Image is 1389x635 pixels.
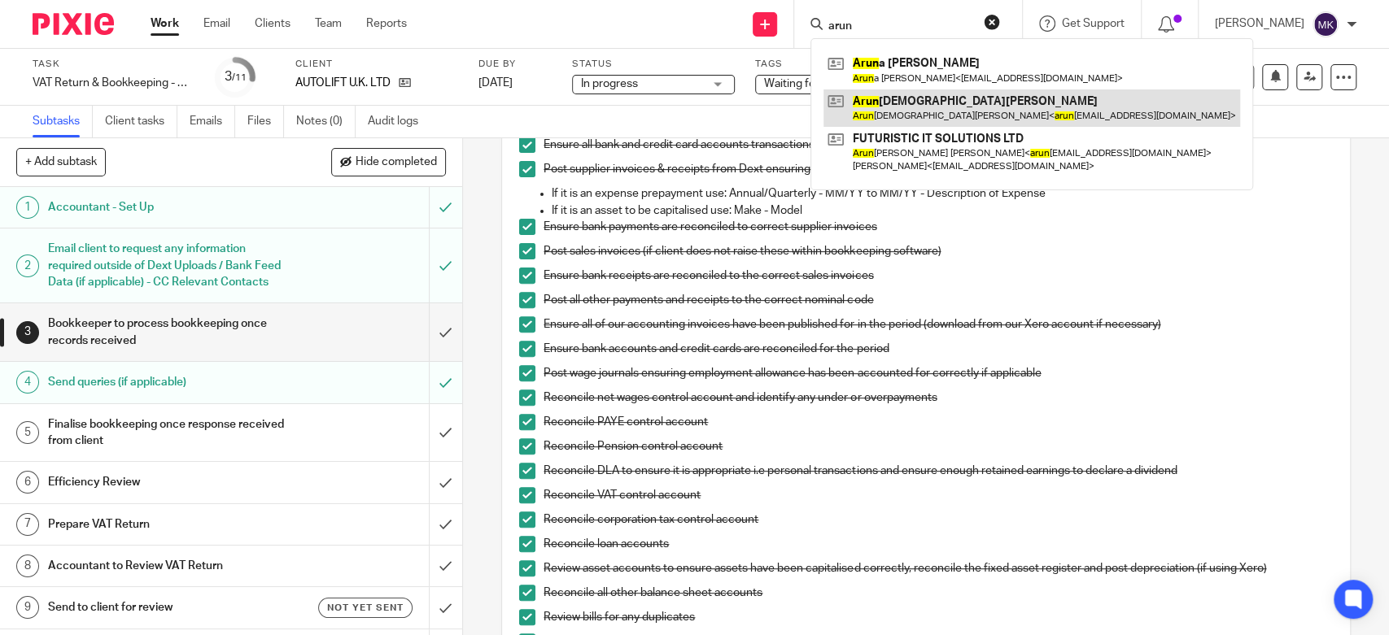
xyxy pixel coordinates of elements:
p: Review bills for any duplicates [544,609,1332,625]
p: Reconcile PAYE control account [544,414,1332,430]
span: Waiting for client - Query [764,78,891,89]
h1: Efficiency Review [48,470,291,494]
h1: Send to client for review [48,595,291,620]
label: Tags [755,58,918,71]
div: VAT Return &amp; Bookkeeping - Quarterly - May - July, 2025 [33,75,195,91]
p: Reconcile corporation tax control account [544,511,1332,528]
p: Reconcile VAT control account [544,487,1332,503]
p: Post all other payments and receipts to the correct nominal code [544,292,1332,308]
h1: Send queries (if applicable) [48,370,291,394]
h1: Accountant - Set Up [48,195,291,220]
h1: Bookkeeper to process bookkeeping once records received [48,311,291,353]
p: [PERSON_NAME] [1215,15,1304,32]
div: 1 [16,196,39,219]
p: Ensure bank accounts and credit cards are reconciled for the period [544,341,1332,357]
a: Notes (0) [296,106,356,137]
label: Client [295,58,458,71]
small: /11 [232,73,247,82]
div: 8 [16,555,39,577]
a: Email [203,15,230,32]
p: Ensure all of our accounting invoices have been published for in the period (download from our Xe... [544,316,1332,333]
p: Reconcile DLA to ensure it is appropriate i.e personal transactions and ensure enough retained ea... [544,463,1332,479]
p: Ensure bank receipts are reconciled to the correct sales invoices [544,267,1332,284]
a: Subtasks [33,106,93,137]
p: If it is an expense prepayment use: Annual/Quarterly - MM/YY to MM/YY - Description of Expense [552,185,1332,202]
div: 9 [16,596,39,619]
span: Hide completed [356,156,437,169]
label: Due by [478,58,552,71]
input: Search [827,20,973,34]
h1: Prepare VAT Return [48,512,291,537]
a: Team [315,15,342,32]
p: Reconcile net wages control account and identify any under or overpayments [544,389,1332,406]
button: + Add subtask [16,148,106,176]
img: Pixie [33,13,114,35]
p: Reconcile Pension control account [544,438,1332,455]
label: Task [33,58,195,71]
a: Reports [366,15,407,32]
button: Hide completed [331,148,446,176]
a: Work [151,15,179,32]
p: Ensure all bank and credit card accounts transactions are imported into the bookkeeping software ... [544,137,1332,153]
label: Status [572,58,735,71]
div: 7 [16,513,39,536]
div: 2 [16,254,39,277]
p: Post supplier invoices & receipts from Dext ensuring all entries have a description and with corr... [544,161,1332,177]
p: Review asset accounts to ensure assets have been capitalised correctly, reconcile the fixed asset... [544,560,1332,576]
span: In progress [581,78,638,89]
a: Files [247,106,284,137]
img: svg%3E [1313,11,1339,37]
button: Clear [984,14,1000,30]
div: 3 [225,67,247,86]
span: [DATE] [478,77,513,89]
a: Clients [255,15,290,32]
p: Post wage journals ensuring employment allowance has been accounted for correctly if applicable [544,365,1332,381]
h1: Email client to request any information required outside of Dext Uploads / Bank Feed Data (if app... [48,237,291,294]
div: 5 [16,421,39,444]
div: VAT Return & Bookkeeping - Quarterly - [DATE] - [DATE] [33,75,195,91]
div: 3 [16,321,39,344]
div: 4 [16,371,39,394]
div: 6 [16,471,39,494]
p: Post sales invoices (if client does not raise these within bookkeeping software) [544,243,1332,259]
h1: Accountant to Review VAT Return [48,554,291,578]
span: Not yet sent [327,601,404,615]
p: Reconcile all other balance sheet accounts [544,585,1332,601]
a: Audit logs [368,106,430,137]
p: Ensure bank payments are reconciled to correct supplier invoices [544,219,1332,235]
p: If it is an asset to be capitalised use: Make - Model [552,202,1332,219]
span: Get Support [1062,18,1125,29]
p: Reconcile loan accounts [544,536,1332,552]
p: AUTOLIFT U.K. LTD [295,75,391,91]
a: Client tasks [105,106,177,137]
a: Emails [190,106,235,137]
h1: Finalise bookkeeping once response received from client [48,412,291,454]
